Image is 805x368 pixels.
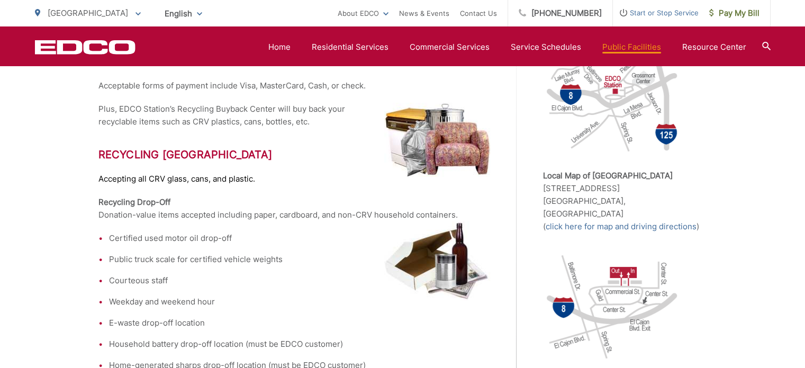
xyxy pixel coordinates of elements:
a: Home [268,41,291,53]
a: Public Facilities [602,41,661,53]
img: Recycling [384,221,490,300]
a: Contact Us [460,7,497,20]
li: Household battery drop-off location (must be EDCO customer) [109,338,490,351]
li: Certified used motor oil drop-off [109,232,490,245]
img: map [543,32,681,159]
a: EDCD logo. Return to the homepage. [35,40,135,55]
li: Weekday and weekend hour [109,295,490,308]
h2: Recycling [GEOGRAPHIC_DATA] [98,148,490,161]
p: [STREET_ADDRESS] [GEOGRAPHIC_DATA], [GEOGRAPHIC_DATA] ( ) [543,169,707,233]
a: Service Schedules [511,41,581,53]
p: Plus, EDCO Station’s Recycling Buyback Center will buy back your recyclable items such as CRV pla... [98,103,490,128]
strong: Recycling Drop-Off [98,197,170,207]
strong: Local Map of [GEOGRAPHIC_DATA] [543,170,673,181]
li: Public truck scale for certified vehicle weights [109,253,490,266]
li: E-waste drop-off location [109,317,490,329]
a: News & Events [399,7,449,20]
span: Accepting all CRV glass, cans, and plastic. [98,174,255,184]
a: click here for map and driving directions [546,220,697,233]
li: Courteous staff [109,274,490,287]
img: Bulky Trash [384,103,490,177]
span: English [157,4,210,23]
span: [GEOGRAPHIC_DATA] [48,8,128,18]
a: About EDCO [338,7,388,20]
span: Pay My Bill [709,7,759,20]
a: Resource Center [682,41,746,53]
a: Commercial Services [410,41,490,53]
a: Residential Services [312,41,388,53]
p: Donation-value items accepted including paper, cardboard, and non-CRV household containers. [98,196,490,221]
p: Acceptable forms of payment include Visa, MasterCard, Cash, or check. [98,79,490,92]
